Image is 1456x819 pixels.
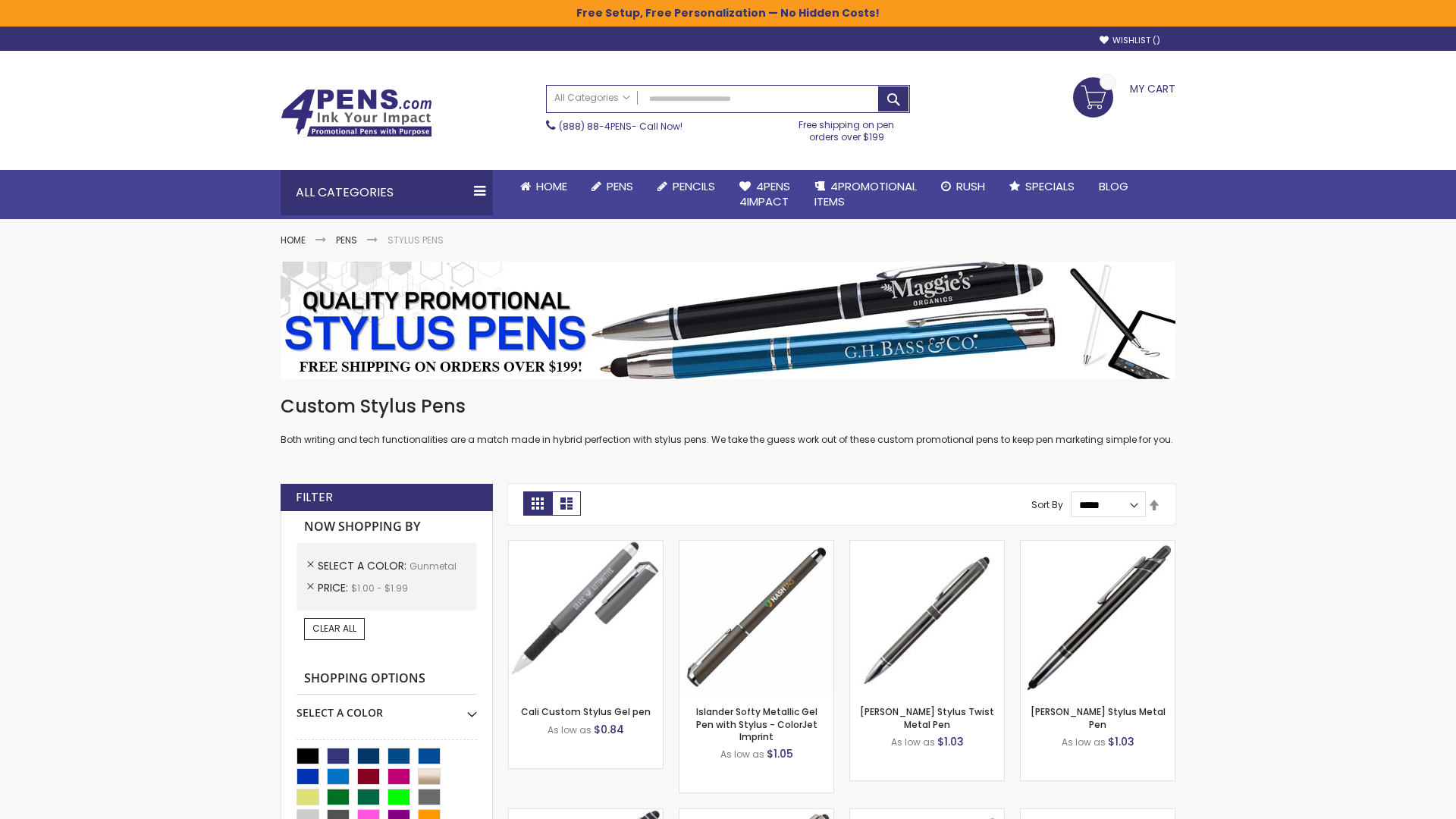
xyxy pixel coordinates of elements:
[783,113,911,143] div: Free shipping on pen orders over $199
[296,489,333,506] strong: Filter
[523,491,552,516] strong: Grid
[318,580,351,595] span: Price
[281,394,1175,419] h1: Custom Stylus Pens
[802,170,929,219] a: 4PROMOTIONALITEMS
[336,234,357,246] a: Pens
[297,511,477,543] strong: Now Shopping by
[1062,736,1106,748] span: As low as
[1099,178,1128,194] span: Blog
[929,170,997,203] a: Rush
[956,178,985,194] span: Rush
[508,170,579,203] a: Home
[767,746,793,761] span: $1.05
[1100,35,1160,46] a: Wishlist
[281,262,1175,379] img: Stylus Pens
[860,705,994,730] a: [PERSON_NAME] Stylus Twist Metal Pen
[645,170,727,203] a: Pencils
[281,234,306,246] a: Home
[388,234,444,246] strong: Stylus Pens
[304,618,365,639] a: Clear All
[554,92,630,104] span: All Categories
[1031,498,1063,511] label: Sort By
[937,734,964,749] span: $1.03
[579,170,645,203] a: Pens
[727,170,802,219] a: 4Pens4impact
[509,540,663,553] a: Cali Custom Stylus Gel pen-Gunmetal
[679,540,833,553] a: Islander Softy Metallic Gel Pen with Stylus - ColorJet Imprint-Gunmetal
[1025,178,1075,194] span: Specials
[536,178,567,194] span: Home
[297,695,477,720] div: Select A Color
[318,558,409,573] span: Select A Color
[850,541,1004,695] img: Colter Stylus Twist Metal Pen-Gunmetal
[312,622,356,635] span: Clear All
[607,178,633,194] span: Pens
[739,178,790,209] span: 4Pens 4impact
[850,540,1004,553] a: Colter Stylus Twist Metal Pen-Gunmetal
[297,663,477,695] strong: Shopping Options
[281,394,1175,447] div: Both writing and tech functionalities are a match made in hybrid perfection with stylus pens. We ...
[1087,170,1141,203] a: Blog
[281,89,432,137] img: 4Pens Custom Pens and Promotional Products
[891,736,935,748] span: As low as
[679,541,833,695] img: Islander Softy Metallic Gel Pen with Stylus - ColorJet Imprint-Gunmetal
[548,723,591,736] span: As low as
[281,170,493,215] div: All Categories
[409,560,457,573] span: Gunmetal
[696,705,817,742] a: Islander Softy Metallic Gel Pen with Stylus - ColorJet Imprint
[509,541,663,695] img: Cali Custom Stylus Gel pen-Gunmetal
[1021,540,1175,553] a: Olson Stylus Metal Pen-Gunmetal
[594,722,624,737] span: $0.84
[351,582,408,595] span: $1.00 - $1.99
[559,120,632,133] a: (888) 88-4PENS
[521,705,651,718] a: Cali Custom Stylus Gel pen
[814,178,917,209] span: 4PROMOTIONAL ITEMS
[1031,705,1166,730] a: [PERSON_NAME] Stylus Metal Pen
[1108,734,1134,749] span: $1.03
[997,170,1087,203] a: Specials
[547,86,638,111] a: All Categories
[720,748,764,761] span: As low as
[673,178,715,194] span: Pencils
[559,120,682,133] span: - Call Now!
[1021,541,1175,695] img: Olson Stylus Metal Pen-Gunmetal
